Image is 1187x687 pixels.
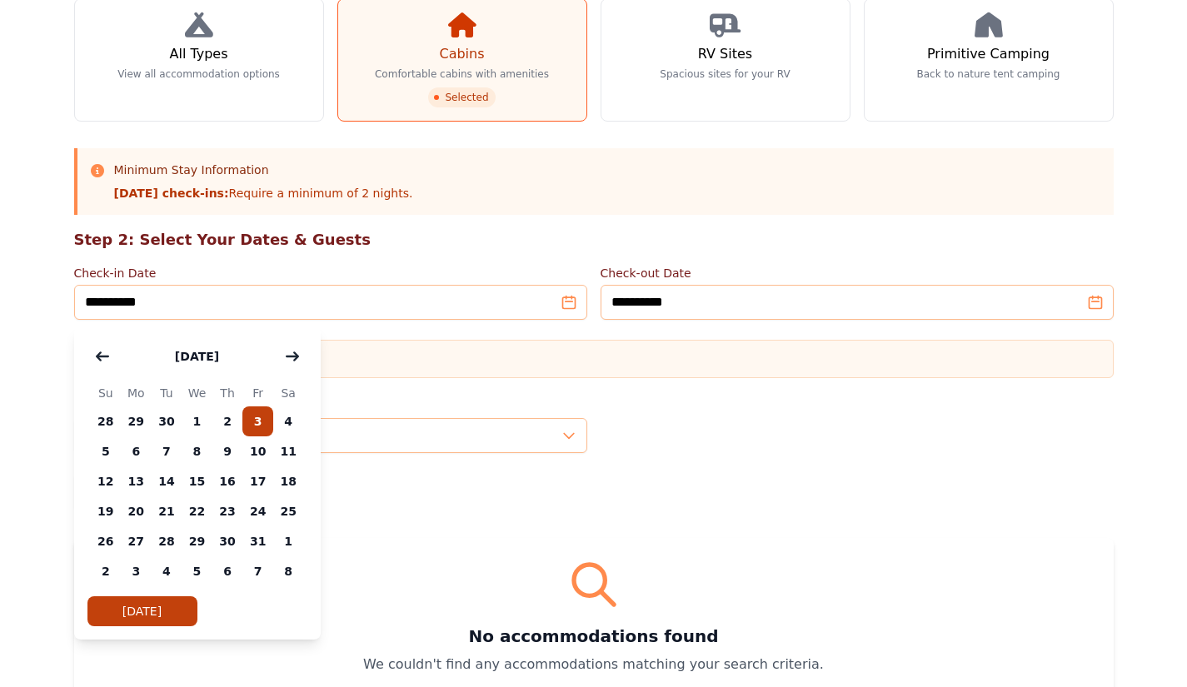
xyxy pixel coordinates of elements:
span: Mo [121,383,152,403]
span: 14 [152,466,182,496]
h3: Minimum Stay Information [114,162,413,178]
span: Sa [273,383,304,403]
span: 6 [212,556,243,586]
span: 8 [273,556,304,586]
span: 3 [121,556,152,586]
span: 27 [121,526,152,556]
span: 31 [242,526,273,556]
button: [DATE] [158,340,236,373]
h3: Primitive Camping [927,44,1050,64]
span: 23 [212,496,243,526]
p: We couldn't find any accommodations matching your search criteria. [94,655,1094,675]
span: 17 [242,466,273,496]
span: 19 [91,496,122,526]
span: 16 [212,466,243,496]
span: 25 [273,496,304,526]
span: 13 [121,466,152,496]
p: Back to nature tent camping [917,67,1060,81]
span: 11 [273,436,304,466]
span: 29 [121,406,152,436]
span: 20 [121,496,152,526]
h3: All Types [169,44,227,64]
h3: RV Sites [698,44,752,64]
label: Check-out Date [601,265,1114,281]
span: Selected [428,87,495,107]
span: 30 [152,406,182,436]
span: 7 [242,556,273,586]
p: Comfortable cabins with amenities [375,67,549,81]
span: 12 [91,466,122,496]
button: [DATE] [87,596,197,626]
span: 4 [273,406,304,436]
span: 29 [182,526,212,556]
p: Spacious sites for your RV [660,67,790,81]
span: 1 [273,526,304,556]
strong: [DATE] check-ins: [114,187,229,200]
span: Fr [242,383,273,403]
span: 7 [152,436,182,466]
span: Su [91,383,122,403]
span: 5 [91,436,122,466]
span: Th [212,383,243,403]
label: Number of Guests [74,398,587,415]
span: We [182,383,212,403]
span: 28 [152,526,182,556]
span: 6 [121,436,152,466]
span: 18 [273,466,304,496]
span: 15 [182,466,212,496]
span: 28 [91,406,122,436]
span: 9 [212,436,243,466]
span: 22 [182,496,212,526]
span: 4 [152,556,182,586]
span: 2 [212,406,243,436]
span: 1 [182,406,212,436]
span: 8 [182,436,212,466]
h3: Cabins [439,44,484,64]
span: 3 [242,406,273,436]
label: Check-in Date [74,265,587,281]
span: 26 [91,526,122,556]
span: 10 [242,436,273,466]
p: Require a minimum of 2 nights. [114,185,413,202]
span: 5 [182,556,212,586]
span: 24 [242,496,273,526]
h3: No accommodations found [94,625,1094,648]
h2: Step 2: Select Your Dates & Guests [74,228,1114,251]
span: 30 [212,526,243,556]
span: 21 [152,496,182,526]
span: 2 [91,556,122,586]
p: View all accommodation options [117,67,280,81]
span: Tu [152,383,182,403]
